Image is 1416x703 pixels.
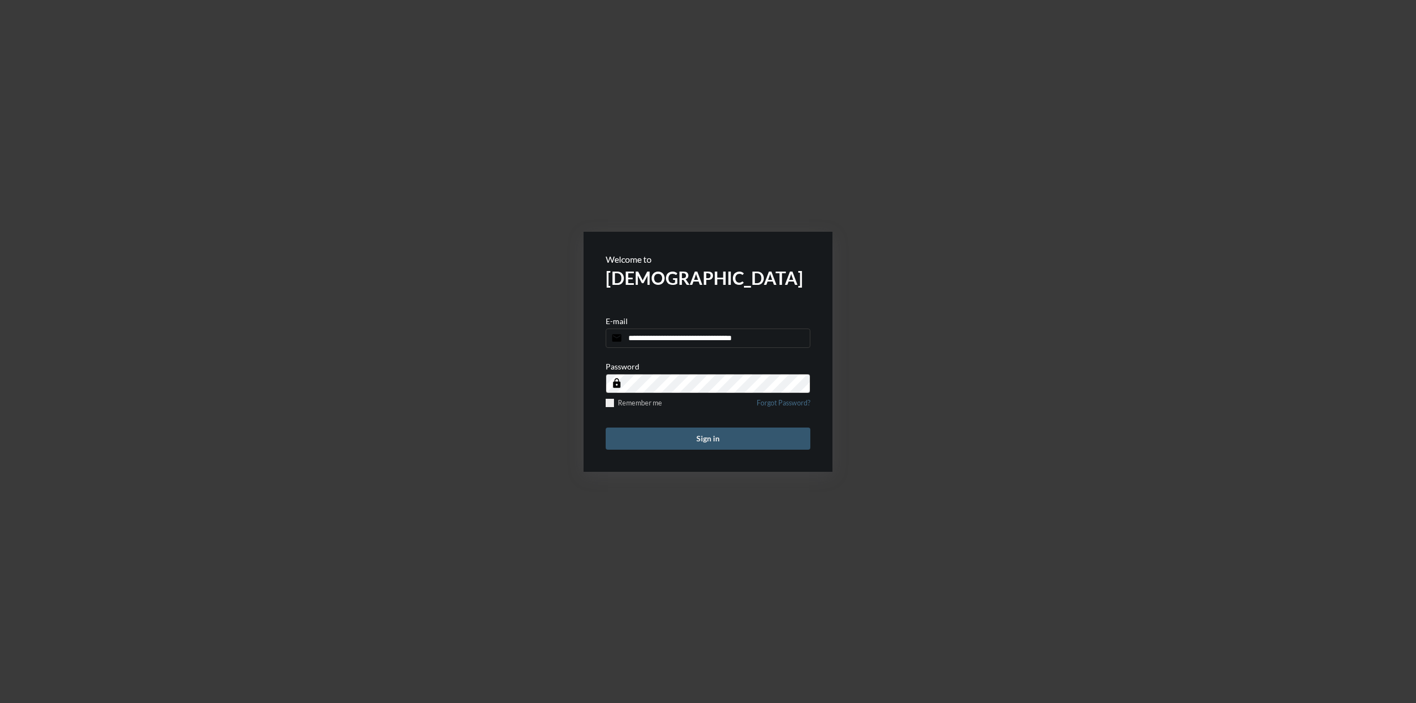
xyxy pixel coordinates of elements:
[606,267,810,289] h2: [DEMOGRAPHIC_DATA]
[606,399,662,407] label: Remember me
[606,362,639,371] p: Password
[606,254,810,264] p: Welcome to
[757,399,810,414] a: Forgot Password?
[606,316,628,326] p: E-mail
[606,428,810,450] button: Sign in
